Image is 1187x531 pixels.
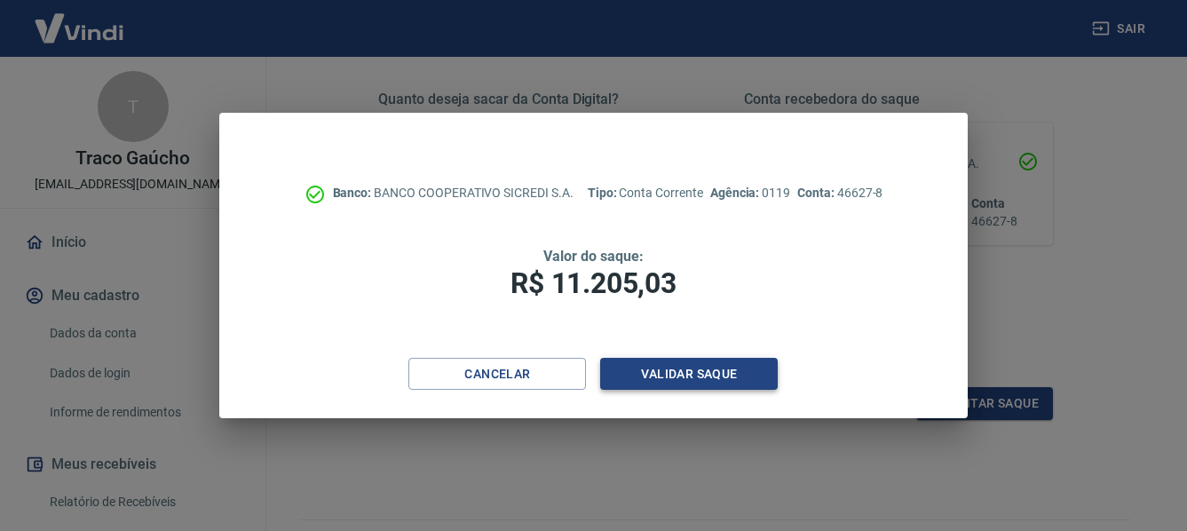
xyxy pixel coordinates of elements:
[588,186,620,200] span: Tipo:
[333,184,574,202] p: BANCO COOPERATIVO SICREDI S.A.
[408,358,586,391] button: Cancelar
[710,186,763,200] span: Agência:
[333,186,375,200] span: Banco:
[710,184,790,202] p: 0119
[600,358,778,391] button: Validar saque
[510,266,676,300] span: R$ 11.205,03
[797,186,837,200] span: Conta:
[588,184,703,202] p: Conta Corrente
[543,248,643,265] span: Valor do saque:
[797,184,882,202] p: 46627-8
